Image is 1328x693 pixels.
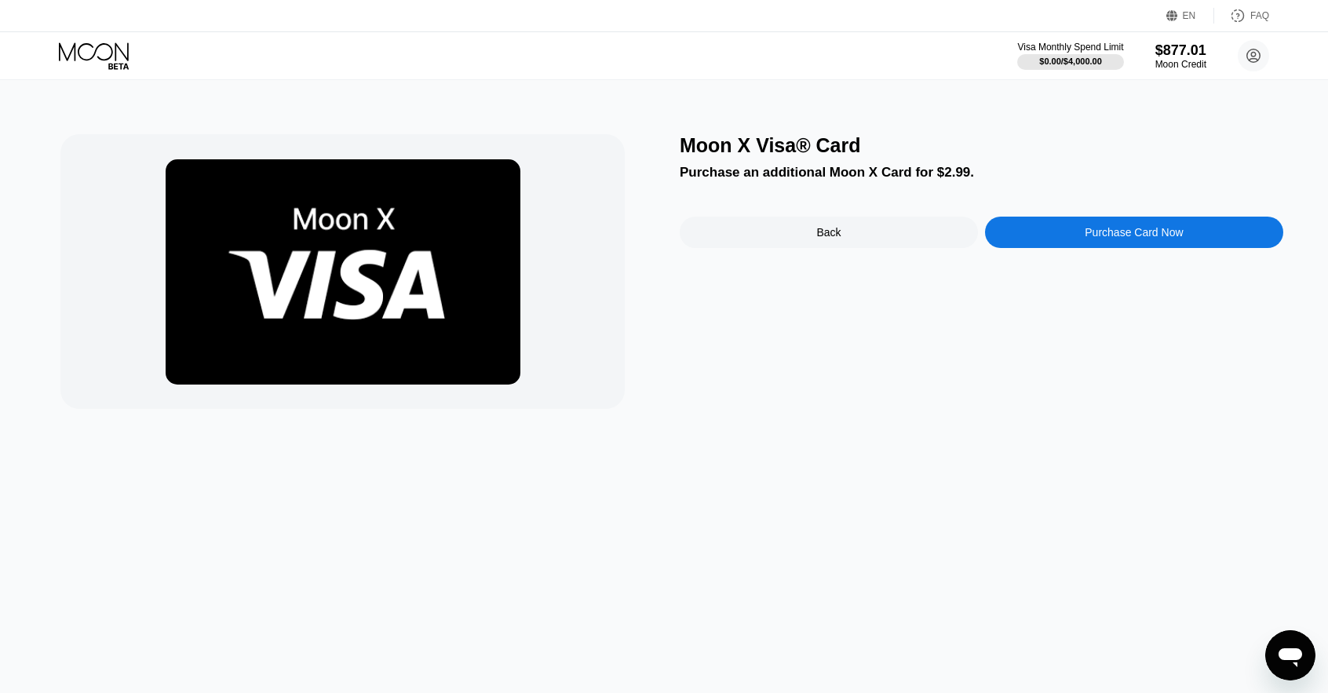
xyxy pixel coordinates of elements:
div: $877.01 [1155,42,1206,59]
div: Purchase an additional Moon X Card for $2.99. [680,165,1283,181]
div: Moon Credit [1155,59,1206,70]
div: EN [1166,8,1214,24]
div: $877.01Moon Credit [1155,42,1206,70]
div: Back [816,226,841,239]
div: Purchase Card Now [985,217,1283,248]
div: FAQ [1214,8,1269,24]
div: EN [1183,10,1196,21]
div: Purchase Card Now [1085,226,1183,239]
iframe: Кнопка запуска окна обмена сообщениями [1265,630,1315,680]
div: Visa Monthly Spend Limit [1017,42,1123,53]
div: $0.00 / $4,000.00 [1039,57,1102,66]
div: FAQ [1250,10,1269,21]
div: Back [680,217,978,248]
div: Moon X Visa® Card [680,134,1283,157]
div: Visa Monthly Spend Limit$0.00/$4,000.00 [1017,42,1123,70]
